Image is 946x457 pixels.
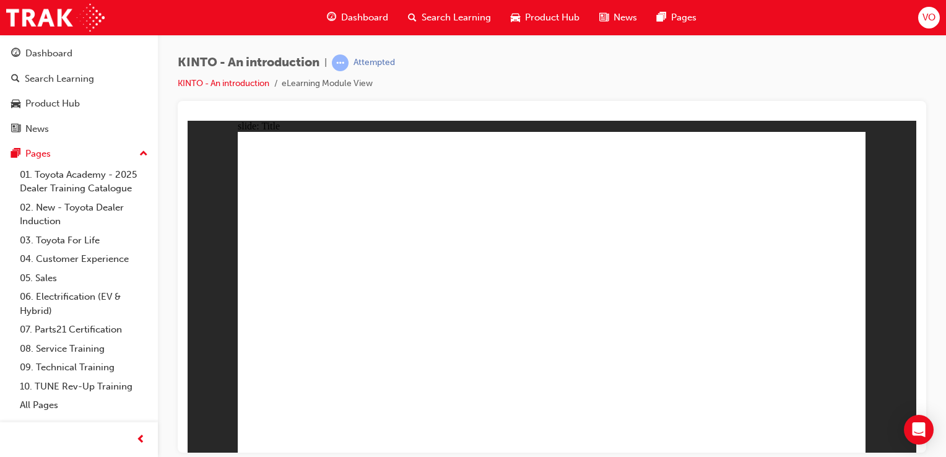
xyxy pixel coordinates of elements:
[501,5,589,30] a: car-iconProduct Hub
[341,11,388,25] span: Dashboard
[282,77,373,91] li: eLearning Module View
[671,11,696,25] span: Pages
[178,56,319,70] span: KINTO - An introduction
[11,149,20,160] span: pages-icon
[25,122,49,136] div: News
[5,142,153,165] button: Pages
[918,7,940,28] button: VO
[904,415,934,445] div: Open Intercom Messenger
[15,396,153,415] a: All Pages
[511,10,520,25] span: car-icon
[5,40,153,142] button: DashboardSearch LearningProduct HubNews
[5,92,153,115] a: Product Hub
[614,11,637,25] span: News
[15,231,153,250] a: 03. Toyota For Life
[922,11,935,25] span: VO
[11,74,20,85] span: search-icon
[136,432,145,448] span: prev-icon
[5,67,153,90] a: Search Learning
[11,98,20,110] span: car-icon
[5,42,153,65] a: Dashboard
[327,10,336,25] span: guage-icon
[332,54,349,71] span: learningRecordVerb_ATTEMPT-icon
[15,339,153,359] a: 08. Service Training
[317,5,398,30] a: guage-iconDashboard
[15,269,153,288] a: 05. Sales
[599,10,609,25] span: news-icon
[398,5,501,30] a: search-iconSearch Learning
[15,287,153,320] a: 06. Electrification (EV & Hybrid)
[15,165,153,198] a: 01. Toyota Academy - 2025 Dealer Training Catalogue
[647,5,706,30] a: pages-iconPages
[178,78,269,89] a: KINTO - An introduction
[657,10,666,25] span: pages-icon
[422,11,491,25] span: Search Learning
[15,250,153,269] a: 04. Customer Experience
[324,56,327,70] span: |
[139,146,148,162] span: up-icon
[11,124,20,135] span: news-icon
[354,57,395,69] div: Attempted
[25,147,51,161] div: Pages
[25,72,94,86] div: Search Learning
[589,5,647,30] a: news-iconNews
[15,358,153,377] a: 09. Technical Training
[525,11,579,25] span: Product Hub
[25,46,72,61] div: Dashboard
[5,118,153,141] a: News
[15,320,153,339] a: 07. Parts21 Certification
[6,4,105,32] img: Trak
[11,48,20,59] span: guage-icon
[15,377,153,396] a: 10. TUNE Rev-Up Training
[25,97,80,111] div: Product Hub
[408,10,417,25] span: search-icon
[15,198,153,231] a: 02. New - Toyota Dealer Induction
